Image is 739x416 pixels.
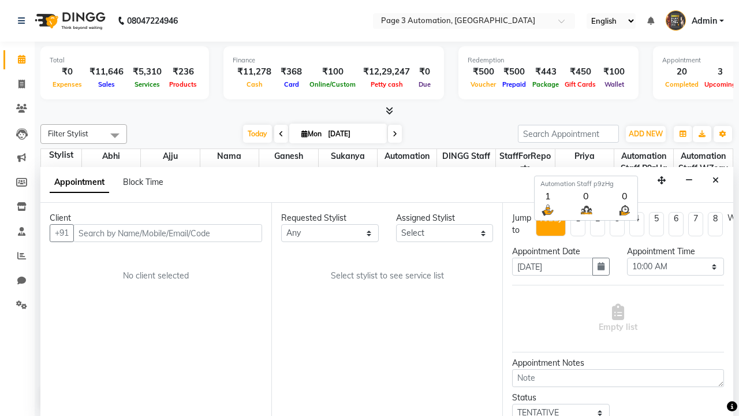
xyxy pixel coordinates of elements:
span: Expenses [50,80,85,88]
li: 3 [610,212,625,236]
img: serve.png [540,203,555,217]
img: logo [29,5,109,37]
span: Mon [298,129,324,138]
div: ₹443 [529,65,562,79]
input: yyyy-mm-dd [512,258,593,276]
div: Total [50,55,200,65]
span: Automation [378,149,436,164]
span: Services [132,80,163,88]
input: Search Appointment [518,125,619,143]
span: Gift Cards [562,80,599,88]
input: 2025-09-01 [324,125,382,143]
div: ₹500 [499,65,529,79]
span: Priya [555,149,614,164]
input: Search by Name/Mobile/Email/Code [73,224,262,242]
span: Card [281,80,302,88]
div: Redemption [468,55,629,65]
li: 6 [669,212,684,236]
div: Automation Staff p9zHg [540,179,632,189]
div: Finance [233,55,435,65]
li: 5 [649,212,664,236]
span: Ajju [141,149,200,164]
div: Stylist [41,149,81,161]
div: Client [50,212,262,224]
span: Admin [692,15,717,27]
div: Jump to [512,212,531,236]
div: Assigned Stylist [396,212,494,224]
span: Prepaid [499,80,529,88]
span: DINGG Staff [437,149,496,164]
span: Petty cash [368,80,406,88]
span: Completed [662,80,701,88]
div: ₹5,310 [128,65,166,79]
div: ₹11,646 [85,65,128,79]
div: ₹368 [276,65,307,79]
div: 3 [701,65,739,79]
div: ₹12,29,247 [359,65,415,79]
span: Today [243,125,272,143]
img: queue.png [579,203,594,217]
li: 1 [570,212,585,236]
div: ₹100 [599,65,629,79]
div: 20 [662,65,701,79]
span: Sales [95,80,118,88]
span: Automation Staff p9zHg [614,149,673,176]
div: 0 [579,189,594,203]
div: ₹11,278 [233,65,276,79]
span: Block Time [123,177,163,187]
span: StaffForReports [496,149,555,176]
button: ADD NEW [626,126,666,142]
div: ₹0 [50,65,85,79]
span: Due [416,80,434,88]
img: Admin [666,10,686,31]
span: Cash [244,80,266,88]
span: Empty list [599,304,637,333]
span: Online/Custom [307,80,359,88]
div: ₹450 [562,65,599,79]
div: Requested Stylist [281,212,379,224]
button: Close [707,172,724,190]
span: Select stylist to see service list [331,270,444,282]
li: 7 [688,212,703,236]
span: Sukanya [319,149,378,164]
div: 1 [540,189,555,203]
div: ₹0 [415,65,435,79]
span: Nama [200,149,259,164]
span: Upcoming [701,80,739,88]
li: 2 [590,212,605,236]
span: Ganesh [259,149,318,164]
span: Package [529,80,562,88]
div: No client selected [77,270,234,282]
span: Appointment [50,172,109,193]
span: Products [166,80,200,88]
div: ₹236 [166,65,200,79]
div: Appointment Time [627,246,725,258]
span: Voucher [468,80,499,88]
div: Appointment Notes [512,357,724,369]
span: Abhi [82,149,141,164]
img: wait_time.png [617,203,632,217]
li: 8 [708,212,723,236]
span: Automation Staff wZsay [674,149,733,176]
div: 0 [617,189,632,203]
span: Filter Stylist [48,129,88,138]
div: Appointment Date [512,246,610,258]
b: 08047224946 [127,5,178,37]
span: ADD NEW [629,129,663,138]
span: Wallet [602,80,627,88]
div: Status [512,392,610,404]
button: +91 [50,224,74,242]
li: 4 [629,212,644,236]
div: ₹500 [468,65,499,79]
div: ₹100 [307,65,359,79]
